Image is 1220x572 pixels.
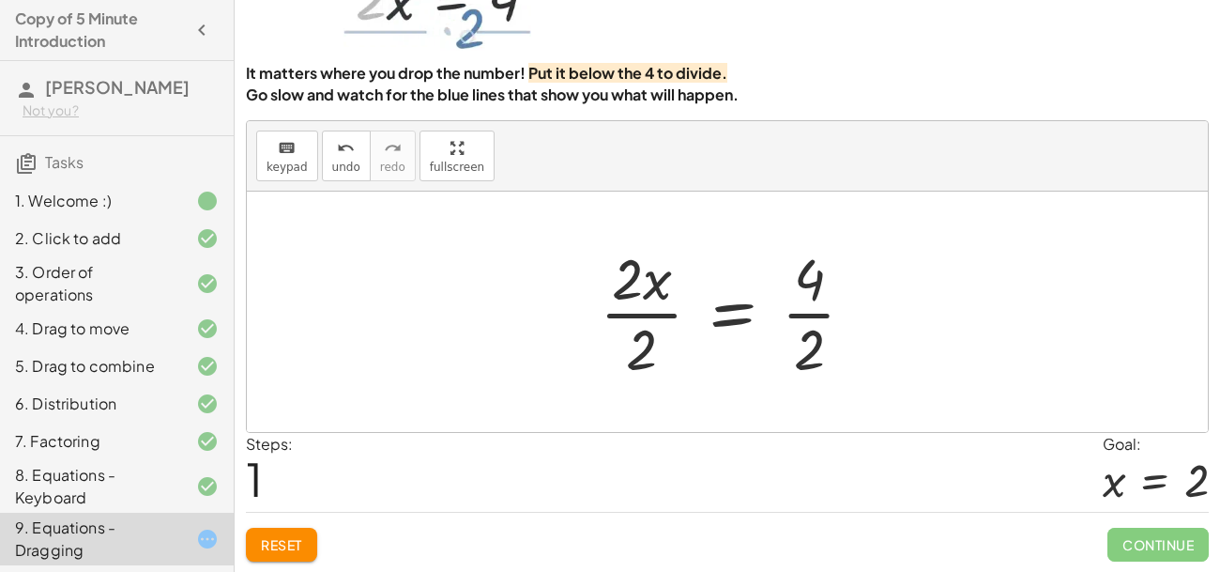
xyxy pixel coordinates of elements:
i: Task started. [196,528,219,550]
i: Task finished. [196,190,219,212]
button: keyboardkeypad [256,131,318,181]
strong: Put it below the 4 to divide. [528,63,727,83]
button: fullscreen [419,131,495,181]
i: Task finished and correct. [196,475,219,498]
div: 6. Distribution [15,393,166,415]
button: Reset [246,528,317,562]
div: 3. Order of operations [15,261,166,306]
i: Task finished and correct. [196,430,219,453]
i: Task finished and correct. [196,272,219,295]
strong: Go slow and watch for the blue lines that show you what will happen. [246,85,739,104]
i: redo [384,137,402,160]
div: 5. Drag to combine [15,355,166,378]
div: Goal: [1103,433,1209,456]
i: undo [337,137,355,160]
div: 9. Equations - Dragging [15,517,166,562]
span: 1 [246,450,263,507]
div: Not you? [23,101,219,120]
h4: Copy of 5 Minute Introduction [15,8,185,53]
span: Tasks [45,152,84,172]
label: Steps: [246,434,293,454]
div: 4. Drag to move [15,317,166,340]
i: Task finished and correct. [196,227,219,250]
span: Reset [261,536,302,553]
div: 8. Equations - Keyboard [15,464,166,509]
div: 7. Factoring [15,430,166,453]
span: [PERSON_NAME] [45,76,190,98]
button: redoredo [370,131,416,181]
i: Task finished and correct. [196,355,219,378]
span: fullscreen [430,161,484,174]
i: Task finished and correct. [196,317,219,340]
span: undo [332,161,360,174]
div: 2. Click to add [15,227,166,250]
strong: It matters where you drop the number! [246,63,526,83]
div: 1. Welcome :) [15,190,166,212]
button: undoundo [322,131,371,181]
i: Task finished and correct. [196,393,219,415]
span: redo [380,161,405,174]
i: keyboard [278,137,296,160]
span: keypad [267,161,308,174]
